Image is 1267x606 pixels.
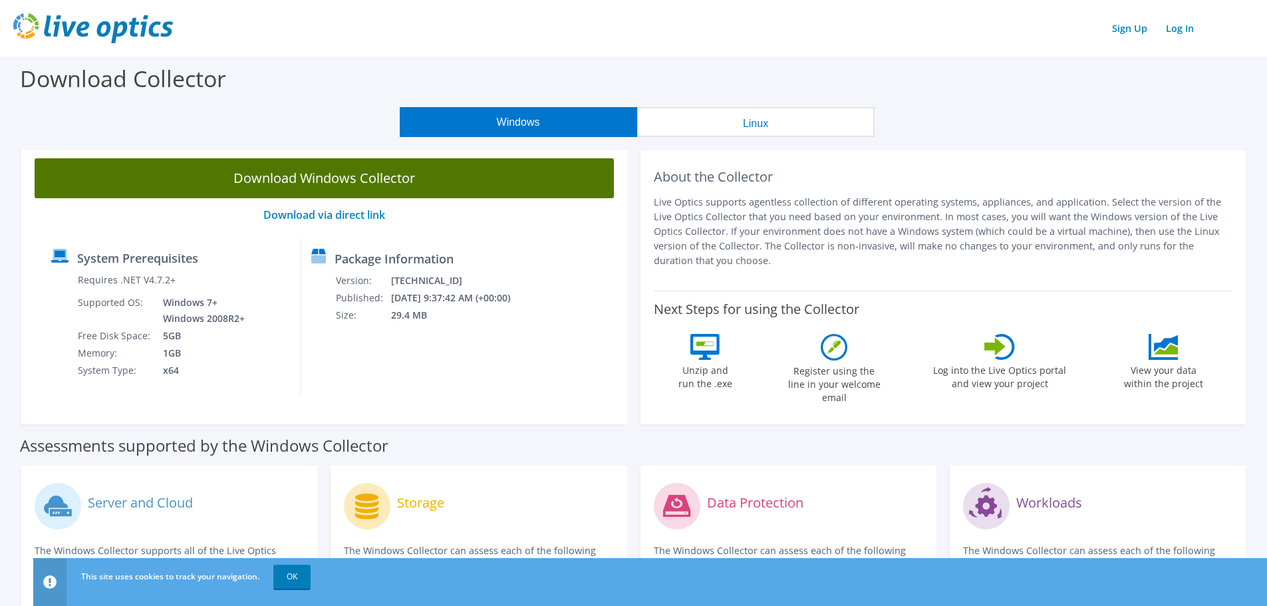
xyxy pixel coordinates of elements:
td: 1GB [153,345,247,362]
a: Log In [1159,19,1200,38]
label: Unzip and run the .exe [674,360,736,390]
button: Linux [637,107,875,137]
td: x64 [153,362,247,379]
td: [DATE] 9:37:42 AM (+00:00) [390,289,528,307]
h2: About the Collector [654,169,1233,185]
label: Register using the line in your welcome email [784,361,884,404]
span: This site uses cookies to track your navigation. [81,571,259,582]
td: Free Disk Space: [77,327,153,345]
label: Log into the Live Optics portal and view your project [932,360,1067,390]
a: Download via direct link [263,208,385,222]
p: The Windows Collector can assess each of the following DPS applications. [654,543,923,573]
td: Windows 7+ Windows 2008R2+ [153,294,247,327]
a: OK [273,565,311,589]
p: The Windows Collector supports all of the Live Optics compute and cloud assessments. [35,543,304,573]
td: 5GB [153,327,247,345]
label: Data Protection [707,496,803,510]
a: Sign Up [1105,19,1154,38]
label: Download Collector [20,63,226,94]
td: Supported OS: [77,294,153,327]
label: Workloads [1016,496,1082,510]
p: The Windows Collector can assess each of the following storage systems. [344,543,613,573]
label: Server and Cloud [88,496,193,510]
a: Download Windows Collector [35,158,614,198]
button: Windows [400,107,637,137]
p: The Windows Collector can assess each of the following applications. [963,543,1232,573]
p: Live Optics supports agentless collection of different operating systems, appliances, and applica... [654,195,1233,268]
td: 29.4 MB [390,307,528,324]
td: Size: [335,307,390,324]
label: Next Steps for using the Collector [654,301,859,317]
td: [TECHNICAL_ID] [390,272,528,289]
td: Published: [335,289,390,307]
label: Storage [397,496,444,510]
td: Memory: [77,345,153,362]
img: live_optics_svg.svg [13,13,173,43]
label: View your data within the project [1115,360,1211,390]
td: Version: [335,272,390,289]
td: System Type: [77,362,153,379]
label: Package Information [335,252,454,265]
label: System Prerequisites [77,251,198,265]
label: Assessments supported by the Windows Collector [20,439,388,452]
label: Requires .NET V4.7.2+ [78,273,176,287]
